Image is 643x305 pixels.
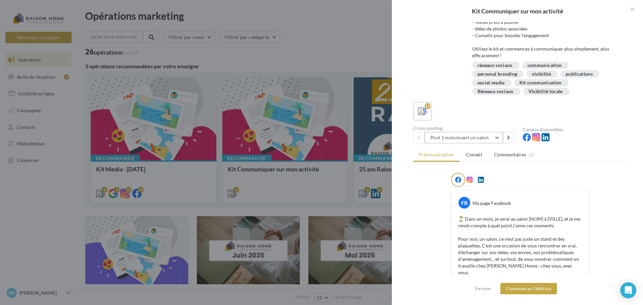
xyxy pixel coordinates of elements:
[523,127,627,132] div: Canaux disponibles
[473,200,511,207] div: Ma page Facebook
[620,282,636,298] div: Open Intercom Messenger
[478,72,517,77] div: personal branding
[566,72,593,77] div: publications
[458,197,470,209] div: FB
[529,152,534,157] span: (0)
[500,283,557,294] button: Commencer l'édition
[527,63,562,68] div: communication
[478,80,505,85] div: social media
[494,151,526,158] span: Commentaires
[519,80,562,85] div: Kit communication
[425,103,431,109] div: 12
[425,132,503,143] button: Post 1 mois/avant un salon
[403,8,632,14] div: Kit Communiquer sur mon activité
[528,89,563,94] div: Visibilité locale
[532,72,551,77] div: visibilité
[478,63,513,68] div: réseaux sociaux
[466,152,482,157] span: Conseil
[478,89,514,94] div: Réseaux sociaux
[473,285,494,293] button: Fermer
[413,126,517,131] div: Cross-posting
